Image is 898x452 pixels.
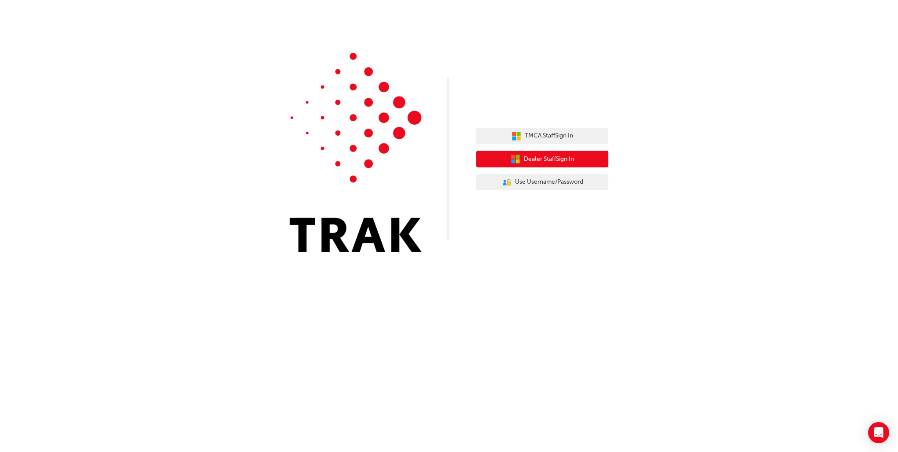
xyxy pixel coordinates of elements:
div: Open Intercom Messenger [868,422,889,443]
button: Use Username/Password [476,174,608,191]
img: Trak [290,53,422,252]
span: Use Username/Password [515,177,583,187]
span: Dealer Staff Sign In [524,154,574,164]
span: TMCA Staff Sign In [525,131,573,141]
button: Dealer StaffSign In [476,151,608,167]
button: TMCA StaffSign In [476,128,608,144]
